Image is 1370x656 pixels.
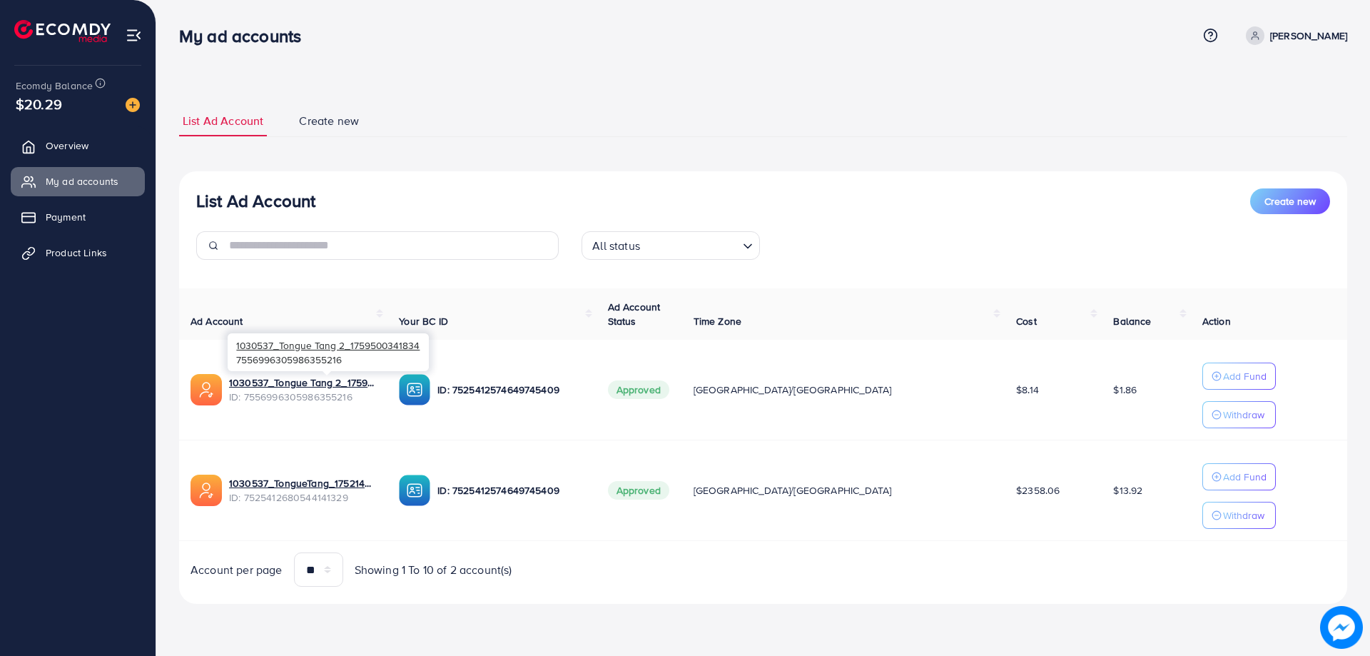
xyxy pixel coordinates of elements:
[46,246,107,260] span: Product Links
[589,236,643,256] span: All status
[191,374,222,405] img: ic-ads-acc.e4c84228.svg
[1264,194,1316,208] span: Create new
[399,475,430,506] img: ic-ba-acc.ded83a64.svg
[1016,383,1039,397] span: $8.14
[1016,483,1060,498] span: $2358.06
[16,94,62,114] span: $20.29
[229,375,376,390] a: 1030537_Tongue Tang 2_1759500341834
[236,338,420,352] span: 1030537_Tongue Tang 2_1759500341834
[608,300,661,328] span: Ad Account Status
[46,210,86,224] span: Payment
[183,113,263,129] span: List Ad Account
[11,238,145,267] a: Product Links
[1250,188,1330,214] button: Create new
[608,380,669,399] span: Approved
[1202,502,1276,529] button: Withdraw
[608,481,669,500] span: Approved
[46,138,88,153] span: Overview
[399,374,430,405] img: ic-ba-acc.ded83a64.svg
[1223,507,1264,524] p: Withdraw
[126,27,142,44] img: menu
[191,562,283,578] span: Account per page
[1320,606,1362,648] img: image
[1202,463,1276,490] button: Add Fund
[196,191,315,211] h3: List Ad Account
[1113,383,1137,397] span: $1.86
[229,476,376,490] a: 1030537_TongueTang_1752146687547
[1113,483,1142,498] span: $13.92
[46,174,118,188] span: My ad accounts
[1223,406,1264,423] p: Withdraw
[1016,314,1037,328] span: Cost
[11,167,145,196] a: My ad accounts
[694,383,892,397] span: [GEOGRAPHIC_DATA]/[GEOGRAPHIC_DATA]
[582,231,760,260] div: Search for option
[229,476,376,505] div: <span class='underline'>1030537_TongueTang_1752146687547</span></br>7525412680544141329
[11,131,145,160] a: Overview
[228,333,429,371] div: 7556996305986355216
[1202,314,1231,328] span: Action
[299,113,359,129] span: Create new
[11,203,145,231] a: Payment
[355,562,512,578] span: Showing 1 To 10 of 2 account(s)
[126,98,140,112] img: image
[191,475,222,506] img: ic-ads-acc.e4c84228.svg
[644,233,737,256] input: Search for option
[1113,314,1151,328] span: Balance
[437,381,584,398] p: ID: 7525412574649745409
[16,79,93,93] span: Ecomdy Balance
[191,314,243,328] span: Ad Account
[1223,468,1267,485] p: Add Fund
[1202,401,1276,428] button: Withdraw
[399,314,448,328] span: Your BC ID
[229,490,376,505] span: ID: 7525412680544141329
[1202,363,1276,390] button: Add Fund
[437,482,584,499] p: ID: 7525412574649745409
[179,26,313,46] h3: My ad accounts
[694,314,741,328] span: Time Zone
[14,20,111,42] img: logo
[1240,26,1347,45] a: [PERSON_NAME]
[694,483,892,498] span: [GEOGRAPHIC_DATA]/[GEOGRAPHIC_DATA]
[1223,368,1267,385] p: Add Fund
[229,390,376,404] span: ID: 7556996305986355216
[1270,27,1347,44] p: [PERSON_NAME]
